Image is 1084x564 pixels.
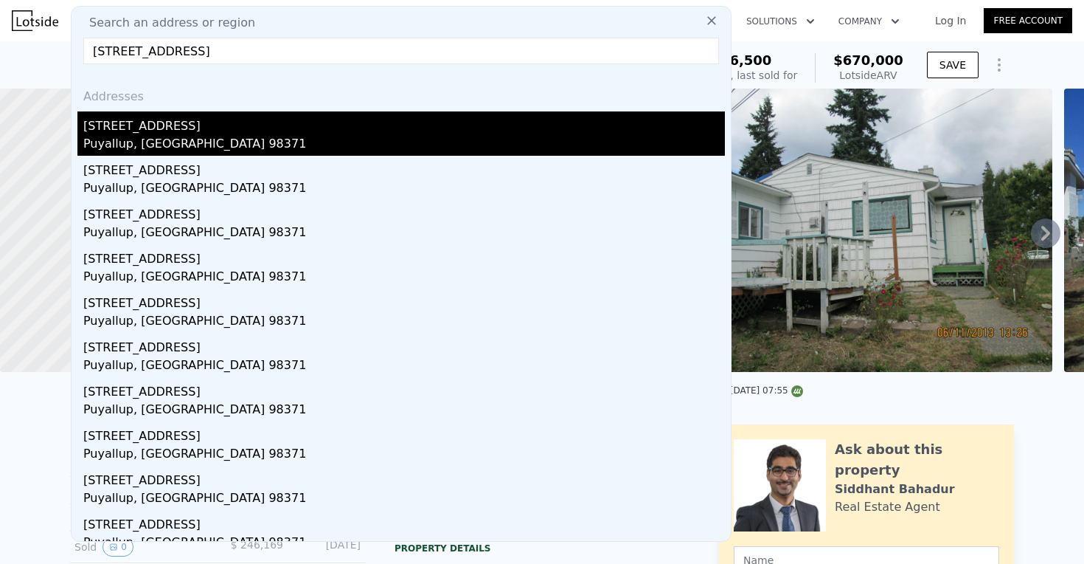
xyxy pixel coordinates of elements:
a: Log In [917,13,984,28]
div: [STREET_ADDRESS] [83,422,725,445]
div: [STREET_ADDRESS] [83,111,725,135]
div: Puyallup, [GEOGRAPHIC_DATA] 98371 [83,401,725,422]
span: $ 246,169 [231,539,283,551]
div: Siddhant Bahadur [835,481,955,498]
button: Solutions [734,8,827,35]
button: Company [827,8,911,35]
div: Puyallup, [GEOGRAPHIC_DATA] 98371 [83,179,725,200]
div: Puyallup, [GEOGRAPHIC_DATA] 98371 [83,445,725,466]
span: $670,000 [833,52,903,68]
div: Ask about this property [835,439,999,481]
div: [STREET_ADDRESS] , [PERSON_NAME] , WA 98026 [70,53,397,74]
div: Puyallup, [GEOGRAPHIC_DATA] 98371 [83,135,725,156]
div: Puyallup, [GEOGRAPHIC_DATA] 98371 [83,534,725,554]
div: [STREET_ADDRESS] [83,510,725,534]
span: $156,500 [702,52,772,68]
img: Sale: 150246805 Parcel: 103671913 [675,89,1052,372]
div: Addresses [77,76,725,111]
div: LISTING & SALE HISTORY [70,430,365,445]
div: [STREET_ADDRESS] [83,200,725,224]
div: Sold [74,537,206,557]
span: Search an address or region [77,14,255,32]
div: Off Market, last sold for [676,68,797,83]
div: [STREET_ADDRESS] [83,333,725,357]
img: NWMLS Logo [791,385,803,397]
a: Free Account [984,8,1072,33]
div: Puyallup, [GEOGRAPHIC_DATA] 98371 [83,268,725,289]
div: [STREET_ADDRESS] [83,156,725,179]
div: Property details [395,543,689,554]
div: [STREET_ADDRESS] [83,377,725,401]
div: [STREET_ADDRESS] [83,289,725,312]
input: Enter an address, city, region, neighborhood or zip code [83,38,719,64]
button: Show Options [984,50,1014,80]
button: SAVE [927,52,979,78]
div: [DATE] [295,537,361,557]
div: Puyallup, [GEOGRAPHIC_DATA] 98371 [83,489,725,510]
div: Puyallup, [GEOGRAPHIC_DATA] 98371 [83,312,725,333]
div: Real Estate Agent [835,498,940,516]
div: [STREET_ADDRESS] [83,244,725,268]
div: Puyallup, [GEOGRAPHIC_DATA] 98371 [83,224,725,244]
img: Lotside [12,10,58,31]
button: View historical data [103,537,133,557]
div: Lotside ARV [833,68,903,83]
div: Puyallup, [GEOGRAPHIC_DATA] 98371 [83,357,725,377]
div: [STREET_ADDRESS] [83,466,725,489]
